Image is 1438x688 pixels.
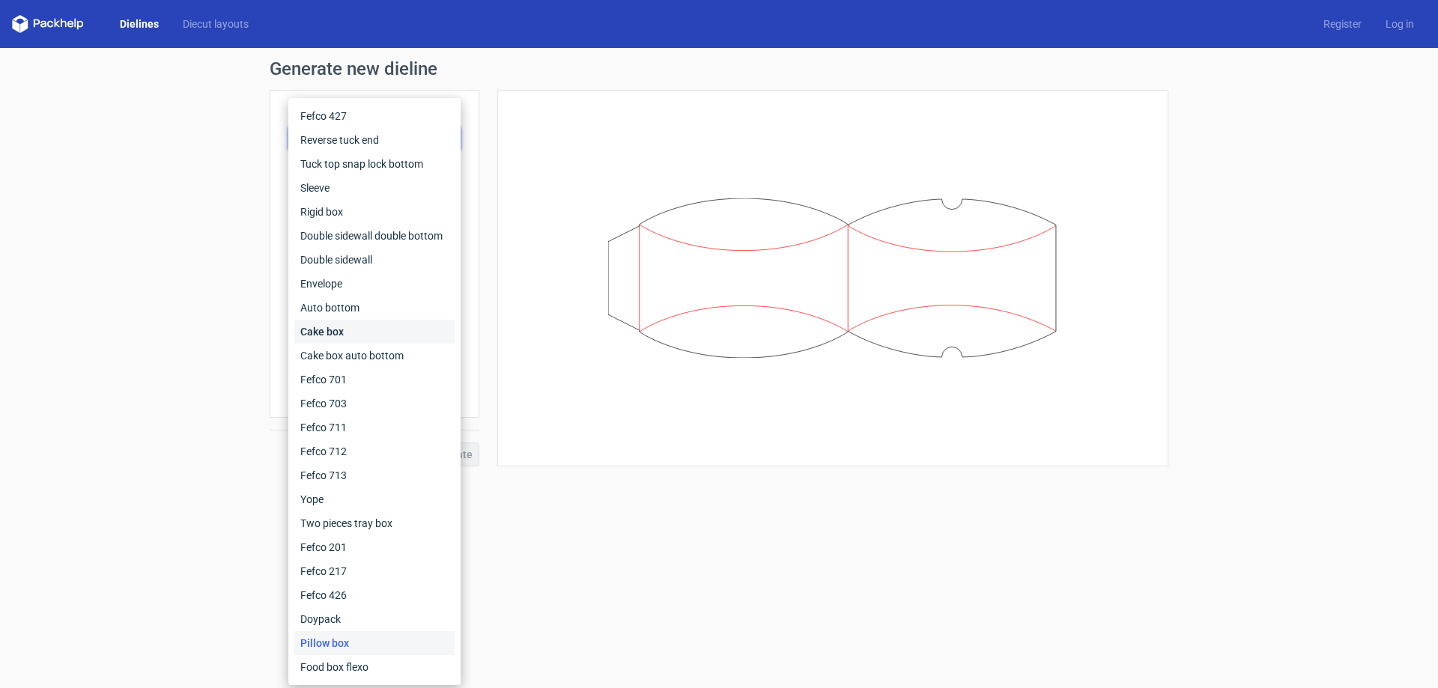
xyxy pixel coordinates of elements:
[294,439,455,463] div: Fefco 712
[294,128,455,152] div: Reverse tuck end
[294,583,455,607] div: Fefco 426
[294,392,455,415] div: Fefco 703
[294,296,455,320] div: Auto bottom
[294,224,455,248] div: Double sidewall double bottom
[171,16,261,31] a: Diecut layouts
[294,200,455,224] div: Rigid box
[294,152,455,176] div: Tuck top snap lock bottom
[270,60,1168,78] h1: Generate new dieline
[294,655,455,679] div: Food box flexo
[294,320,455,344] div: Cake box
[294,487,455,511] div: Yope
[294,344,455,368] div: Cake box auto bottom
[294,607,455,631] div: Doypack
[294,272,455,296] div: Envelope
[294,415,455,439] div: Fefco 711
[294,463,455,487] div: Fefco 713
[294,368,455,392] div: Fefco 701
[1311,16,1374,31] a: Register
[294,535,455,559] div: Fefco 201
[294,248,455,272] div: Double sidewall
[294,176,455,200] div: Sleeve
[294,104,455,128] div: Fefco 427
[294,511,455,535] div: Two pieces tray box
[108,16,171,31] a: Dielines
[294,631,455,655] div: Pillow box
[1374,16,1426,31] a: Log in
[294,559,455,583] div: Fefco 217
